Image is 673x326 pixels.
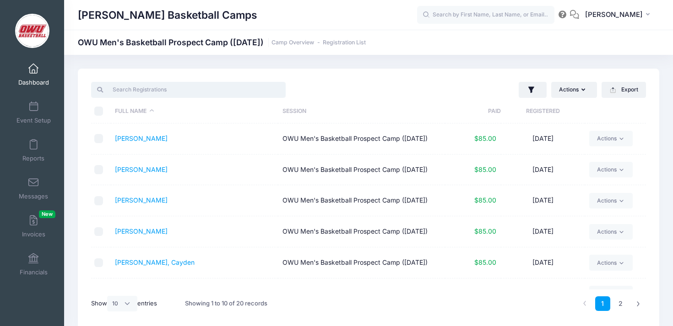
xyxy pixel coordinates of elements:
[501,155,585,186] td: [DATE]
[445,99,501,123] th: Paid: activate to sort column ascending
[278,123,445,155] td: OWU Men's Basketball Prospect Camp ([DATE])
[12,59,55,91] a: Dashboard
[22,230,45,238] span: Invoices
[474,258,496,266] span: $85.00
[115,227,168,235] a: [PERSON_NAME]
[474,134,496,142] span: $85.00
[551,82,597,97] button: Actions
[12,134,55,166] a: Reports
[278,99,445,123] th: Session: activate to sort column ascending
[501,247,585,278] td: [DATE]
[417,6,554,24] input: Search by First Name, Last Name, or Email...
[501,123,585,155] td: [DATE]
[278,278,445,310] td: OWU Men's Basketball Prospect Camp ([DATE])
[579,5,659,26] button: [PERSON_NAME]
[16,117,51,124] span: Event Setup
[589,162,633,177] a: Actions
[278,216,445,247] td: OWU Men's Basketball Prospect Camp ([DATE])
[589,131,633,146] a: Actions
[19,192,48,200] span: Messages
[115,166,168,173] a: [PERSON_NAME]
[323,39,366,46] a: Registration List
[12,248,55,280] a: Financials
[474,166,496,173] span: $85.00
[91,82,286,97] input: Search Registrations
[107,296,137,311] select: Showentries
[115,258,195,266] a: [PERSON_NAME], Cayden
[589,286,633,301] a: Actions
[613,296,628,311] a: 2
[111,99,278,123] th: Full Name: activate to sort column descending
[20,268,48,276] span: Financials
[91,296,157,311] label: Show entries
[589,193,633,208] a: Actions
[115,134,168,142] a: [PERSON_NAME]
[585,10,643,20] span: [PERSON_NAME]
[602,82,646,97] button: Export
[501,185,585,216] td: [DATE]
[278,155,445,186] td: OWU Men's Basketball Prospect Camp ([DATE])
[501,99,585,123] th: Registered: activate to sort column ascending
[39,210,55,218] span: New
[589,255,633,270] a: Actions
[18,79,49,86] span: Dashboard
[12,96,55,128] a: Event Setup
[22,155,44,162] span: Reports
[78,37,366,47] h1: OWU Men's Basketball Prospect Camp ([DATE])
[501,216,585,247] td: [DATE]
[78,5,257,26] h1: [PERSON_NAME] Basketball Camps
[501,278,585,310] td: [DATE]
[474,196,496,204] span: $85.00
[115,196,168,204] a: [PERSON_NAME]
[15,14,49,48] img: David Vogel Basketball Camps
[278,247,445,278] td: OWU Men's Basketball Prospect Camp ([DATE])
[474,227,496,235] span: $85.00
[595,296,610,311] a: 1
[278,185,445,216] td: OWU Men's Basketball Prospect Camp ([DATE])
[185,293,267,314] div: Showing 1 to 10 of 20 records
[12,210,55,242] a: InvoicesNew
[271,39,314,46] a: Camp Overview
[589,224,633,240] a: Actions
[12,172,55,204] a: Messages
